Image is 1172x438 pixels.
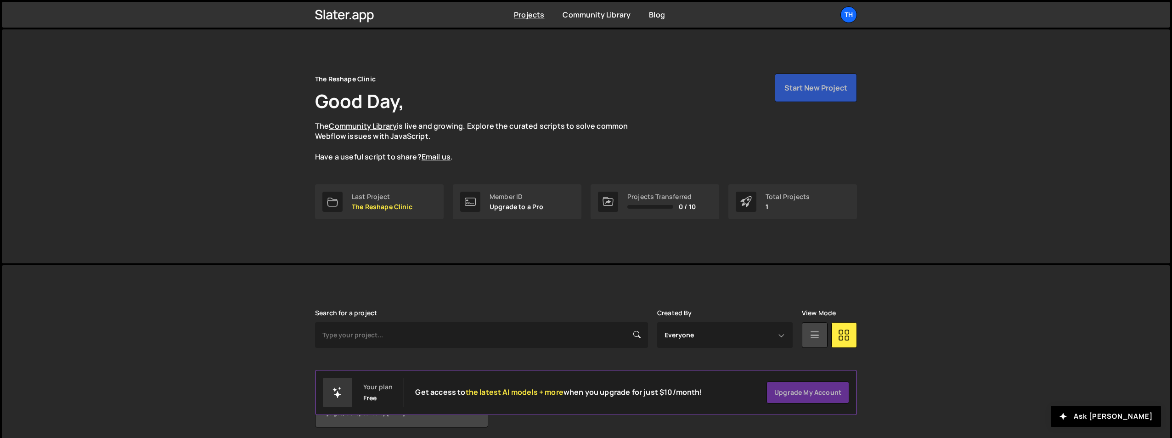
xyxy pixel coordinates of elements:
a: Upgrade my account [766,381,849,404]
button: Start New Project [775,74,857,102]
p: 1 [766,203,810,210]
label: View Mode [802,309,836,317]
div: Member ID [490,193,544,200]
div: Your plan [363,383,393,391]
div: Free [363,394,377,402]
a: Blog [649,10,665,20]
button: Ask [PERSON_NAME] [1051,406,1161,427]
div: Total Projects [766,193,810,200]
label: Created By [657,309,692,317]
a: Projects [514,10,544,20]
p: Upgrade to a Pro [490,203,544,210]
p: The is live and growing. Explore the curated scripts to solve common Webflow issues with JavaScri... [315,121,646,162]
a: Community Library [329,121,397,131]
a: Th [840,6,857,23]
span: 0 / 10 [679,203,696,210]
div: The Reshape Clinic [315,74,376,85]
input: Type your project... [315,322,648,348]
h1: Good Day, [315,88,404,114]
a: Community Library [563,10,631,20]
div: Last Project [352,193,412,200]
label: Search for a project [315,309,377,317]
a: Last Project The Reshape Clinic [315,184,444,219]
span: the latest AI models + more [466,387,563,397]
div: Projects Transferred [627,193,696,200]
h2: Get access to when you upgrade for just $10/month! [415,388,702,397]
a: Email us [422,152,451,162]
p: The Reshape Clinic [352,203,412,210]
